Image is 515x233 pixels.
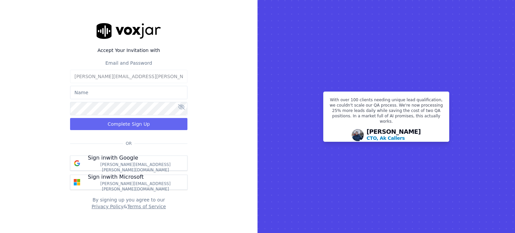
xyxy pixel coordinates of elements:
[70,175,187,190] button: Sign inwith Microsoft [PERSON_NAME][EMAIL_ADDRESS][PERSON_NAME][DOMAIN_NAME]
[366,129,421,141] div: [PERSON_NAME]
[127,203,166,210] button: Terms of Service
[97,23,161,39] img: logo
[88,173,144,181] p: Sign in with Microsoft
[70,47,187,54] label: Accept Your Invitation with
[88,162,183,173] p: [PERSON_NAME][EMAIL_ADDRESS][PERSON_NAME][DOMAIN_NAME]
[70,196,187,210] div: By signing up you agree to our &
[105,60,152,66] label: Email and Password
[328,97,445,127] p: With over 100 clients needing unique lead qualification, we couldn't scale our QA process. We're ...
[70,86,187,99] input: Name
[70,156,187,171] button: Sign inwith Google [PERSON_NAME][EMAIL_ADDRESS][PERSON_NAME][DOMAIN_NAME]
[70,157,84,170] img: google Sign in button
[70,176,84,189] img: microsoft Sign in button
[88,181,183,192] p: [PERSON_NAME][EMAIL_ADDRESS][PERSON_NAME][DOMAIN_NAME]
[92,203,123,210] button: Privacy Policy
[88,154,138,162] p: Sign in with Google
[70,118,187,130] button: Complete Sign Up
[70,70,187,83] input: Email
[123,141,134,146] span: Or
[366,135,405,141] p: CTO, Ak Callers
[352,129,364,141] img: Avatar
